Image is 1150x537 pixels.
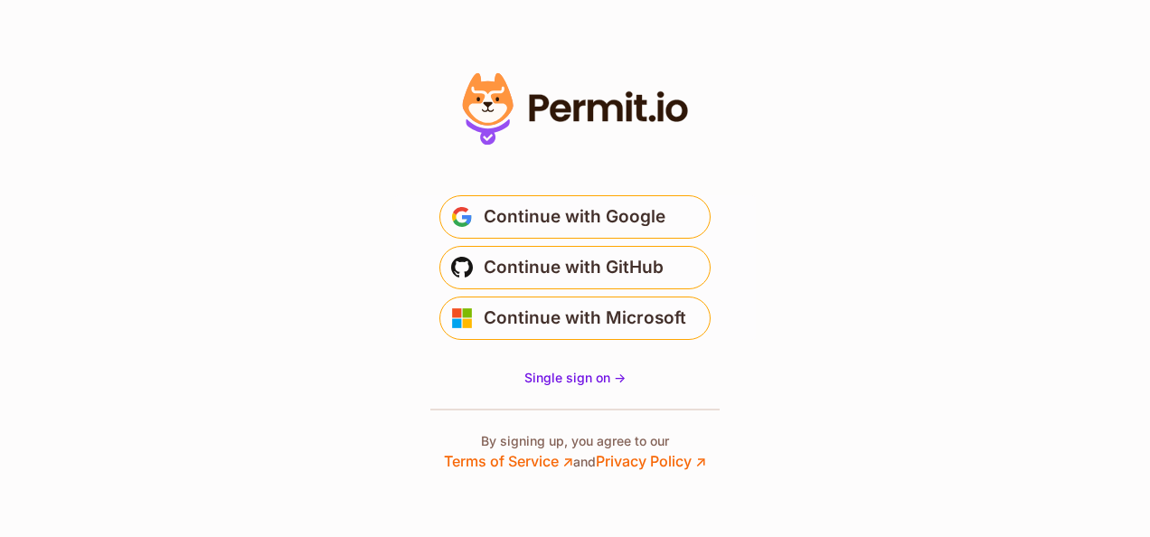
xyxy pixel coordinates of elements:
[524,369,626,387] a: Single sign on ->
[444,432,706,472] p: By signing up, you agree to our and
[439,297,711,340] button: Continue with Microsoft
[484,203,665,231] span: Continue with Google
[444,452,573,470] a: Terms of Service ↗
[596,452,706,470] a: Privacy Policy ↗
[524,370,626,385] span: Single sign on ->
[439,246,711,289] button: Continue with GitHub
[484,253,664,282] span: Continue with GitHub
[439,195,711,239] button: Continue with Google
[484,304,686,333] span: Continue with Microsoft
